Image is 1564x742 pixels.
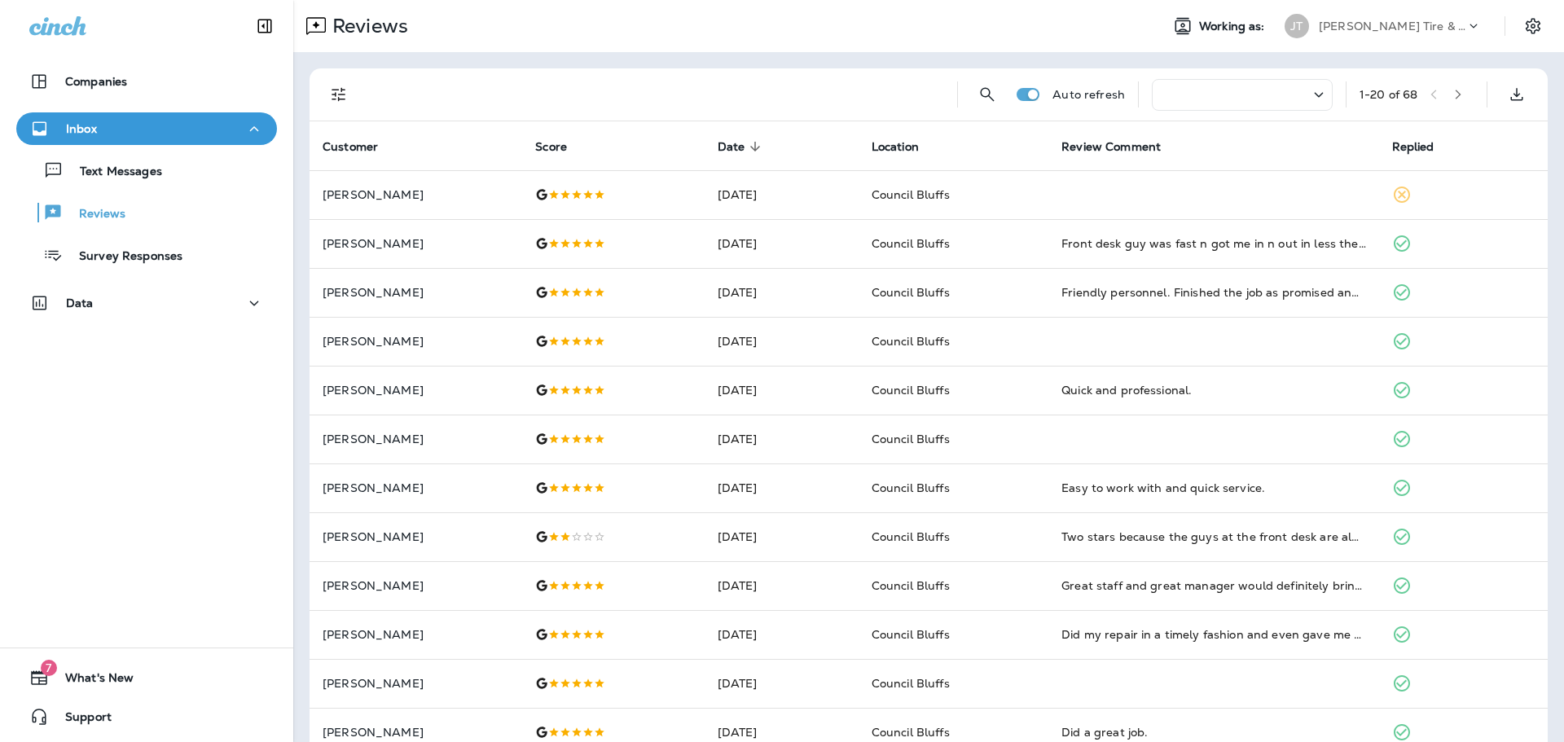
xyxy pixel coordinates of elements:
[1061,529,1365,545] div: Two stars because the guys at the front desk are always the most professional and nice guys. Howe...
[323,628,509,641] p: [PERSON_NAME]
[323,335,509,348] p: [PERSON_NAME]
[1061,577,1365,594] div: Great staff and great manager would definitely bring my truck here again!
[16,112,277,145] button: Inbox
[323,481,509,494] p: [PERSON_NAME]
[705,463,859,512] td: [DATE]
[1061,382,1365,398] div: Quick and professional.
[705,512,859,561] td: [DATE]
[705,317,859,366] td: [DATE]
[535,140,567,154] span: Score
[242,10,288,42] button: Collapse Sidebar
[872,481,950,495] span: Council Bluffs
[1285,14,1309,38] div: JT
[16,238,277,272] button: Survey Responses
[1061,480,1365,496] div: Easy to work with and quick service.
[872,140,919,154] span: Location
[323,139,399,154] span: Customer
[326,14,408,38] p: Reviews
[971,78,1004,111] button: Search Reviews
[705,610,859,659] td: [DATE]
[1061,724,1365,740] div: Did a great job.
[1061,139,1182,154] span: Review Comment
[49,710,112,730] span: Support
[41,660,57,676] span: 7
[872,236,950,251] span: Council Bluffs
[16,153,277,187] button: Text Messages
[872,676,950,691] span: Council Bluffs
[872,578,950,593] span: Council Bluffs
[1061,140,1161,154] span: Review Comment
[323,726,509,739] p: [PERSON_NAME]
[705,170,859,219] td: [DATE]
[66,122,97,135] p: Inbox
[49,671,134,691] span: What's New
[872,187,950,202] span: Council Bluffs
[323,384,509,397] p: [PERSON_NAME]
[718,139,767,154] span: Date
[535,139,588,154] span: Score
[1061,284,1365,301] div: Friendly personnel. Finished the job as promised and on time. Clean waiting area
[16,661,277,694] button: 7What's New
[872,285,950,300] span: Council Bluffs
[705,561,859,610] td: [DATE]
[872,334,950,349] span: Council Bluffs
[323,78,355,111] button: Filters
[16,287,277,319] button: Data
[63,249,182,265] p: Survey Responses
[323,188,509,201] p: [PERSON_NAME]
[323,677,509,690] p: [PERSON_NAME]
[872,139,940,154] span: Location
[66,296,94,310] p: Data
[323,140,378,154] span: Customer
[705,659,859,708] td: [DATE]
[16,700,277,733] button: Support
[705,219,859,268] td: [DATE]
[1199,20,1268,33] span: Working as:
[872,529,950,544] span: Council Bluffs
[1052,88,1125,101] p: Auto refresh
[1392,139,1456,154] span: Replied
[323,237,509,250] p: [PERSON_NAME]
[705,268,859,317] td: [DATE]
[718,140,745,154] span: Date
[1061,626,1365,643] div: Did my repair in a timely fashion and even gave me a discount. Which I gracefully appreciate. Tha...
[1518,11,1548,41] button: Settings
[64,165,162,180] p: Text Messages
[1319,20,1465,33] p: [PERSON_NAME] Tire & Auto
[16,65,277,98] button: Companies
[323,286,509,299] p: [PERSON_NAME]
[872,725,950,740] span: Council Bluffs
[1500,78,1533,111] button: Export as CSV
[65,75,127,88] p: Companies
[872,432,950,446] span: Council Bluffs
[1360,88,1417,101] div: 1 - 20 of 68
[1061,235,1365,252] div: Front desk guy was fast n got me in n out in less then 35 mins
[323,530,509,543] p: [PERSON_NAME]
[705,415,859,463] td: [DATE]
[323,579,509,592] p: [PERSON_NAME]
[1392,140,1434,154] span: Replied
[872,627,950,642] span: Council Bluffs
[63,207,125,222] p: Reviews
[705,366,859,415] td: [DATE]
[16,195,277,230] button: Reviews
[323,432,509,446] p: [PERSON_NAME]
[872,383,950,397] span: Council Bluffs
